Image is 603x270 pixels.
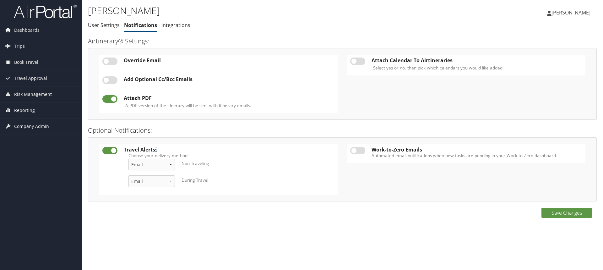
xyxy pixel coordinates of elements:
a: Integrations [161,22,190,29]
a: Notifications [124,22,157,29]
label: Automated email notifications when new tasks are pending in your Work-to-Zero dashboard. [372,152,582,159]
label: During Travel [182,177,208,183]
span: Trips [14,38,25,54]
h3: Optional Notifications: [88,126,597,135]
a: User Settings [88,22,120,29]
span: [PERSON_NAME] [551,9,590,16]
div: Attach PDF [124,95,334,101]
label: A PDF version of the itinerary will be sent with itinerary emails. [125,102,251,109]
button: Save Changes [541,208,592,218]
span: Travel Approval [14,70,47,86]
div: Add Optional Cc/Bcc Emails [124,76,334,82]
span: Risk Management [14,86,52,102]
span: Reporting [14,102,35,118]
div: Override Email [124,58,334,63]
label: Non-Traveling [182,160,209,167]
h1: [PERSON_NAME] [88,4,427,17]
span: Book Travel [14,54,38,70]
label: Choose your delivery method: [128,152,330,159]
label: Select yes or no, then pick which calendars you would like added. [373,65,504,71]
span: Company Admin [14,118,49,134]
a: [PERSON_NAME] [547,3,597,22]
h3: Airtinerary® Settings: [88,37,597,46]
img: airportal-logo.png [14,4,77,19]
div: Attach Calendar To Airtineraries [372,58,582,63]
span: Dashboards [14,22,40,38]
div: Travel Alerts [124,147,334,152]
div: Work-to-Zero Emails [372,147,582,152]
